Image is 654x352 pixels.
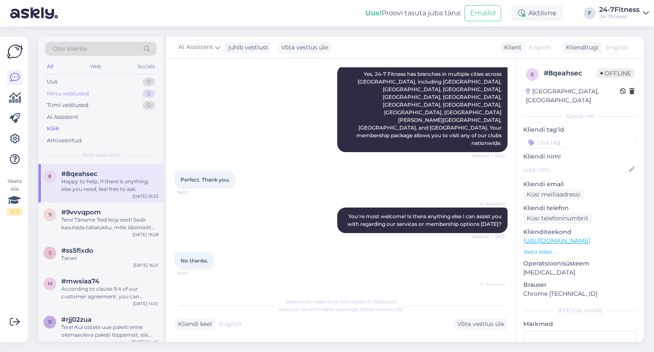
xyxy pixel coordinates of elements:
a: [URL][DOMAIN_NAME] [523,237,590,245]
p: Brauser [523,280,637,289]
span: Kõik vestlused [83,151,120,159]
span: AI Assistent [178,43,213,52]
p: Kliendi telefon [523,204,637,213]
span: English [219,320,241,329]
span: Vestlus on määratud kasutajale AI Assistent [286,298,397,305]
span: Perfect. Thank you. [181,176,230,183]
div: Klienditugi [562,43,599,52]
div: All [45,61,55,72]
a: 24-7Fitness24-7fitness [599,6,649,20]
p: Vaata edasi ... [523,248,637,256]
div: Küsi telefoninumbrit [523,213,592,224]
p: [MEDICAL_DATA] [523,268,637,277]
p: Klienditeekond [523,228,637,237]
div: F [584,7,596,19]
div: 0 [143,101,155,110]
div: Küsi meiliaadressi [523,189,584,200]
span: AI Assistent [473,201,505,207]
span: 16:33 [177,270,209,277]
span: 9 [49,211,52,218]
div: [DATE] 14:46 [132,339,158,345]
div: Kliendi keel [175,320,212,329]
span: Yes, 24-7 Fitness has branches in multiple cities across [GEOGRAPHIC_DATA], including [GEOGRAPHIC... [356,71,503,146]
b: Uus! [365,9,381,17]
div: According to clause 9.4 of our customer agreement, you can terminate your annual contract early. ... [61,285,158,300]
div: 0 [143,89,155,98]
p: Kliendi email [523,180,637,189]
div: Minu vestlused [47,89,89,98]
span: English [606,43,628,52]
span: Nähtud ✓ 16:32 [472,153,505,159]
span: Offline [597,69,634,78]
div: 2 / 3 [7,208,22,216]
span: 8 [531,71,534,78]
span: #ss5flxdo [61,247,93,254]
span: #rjj02zua [61,316,92,323]
span: Otsi kliente [53,44,87,53]
span: #8qeahsec [61,170,98,178]
span: English [529,43,551,52]
div: Kõik [47,124,59,133]
input: Lisa nimi [524,165,627,174]
span: AI Assistent [473,282,505,288]
span: Nähtud ✓ 16:33 [472,234,505,240]
div: Happy to help, If there is anything else you need, feel free to ask. [61,178,158,193]
input: Lisa tag [523,136,637,149]
div: [DATE] 14:51 [133,300,158,307]
button: Emailid [465,5,501,21]
div: 0 [143,78,155,86]
div: # 8qeahsec [544,68,597,78]
div: [DATE] 16:28 [132,231,158,238]
div: Proovi tasuta juba täna: [365,8,461,18]
div: Vaata siia [7,177,22,216]
p: Kliendi tag'id [523,125,637,134]
div: Tere! Täname Teid kirja eest! Saab kasutada tabalukku, mille läbimõõt on kuni 6,5 mm. [61,216,158,231]
div: Kliendi info [523,113,637,120]
span: r [48,319,52,325]
div: [DATE] 16:33 [132,193,158,199]
div: Tanan [61,254,158,262]
div: 24-7Fitness [599,6,640,13]
span: #mwsiaa74 [61,277,99,285]
div: Tere! Kui ostate uue paketi enne olemasoleva paketi lõppemist, siis uus pakett aktiveerub automaa... [61,323,158,339]
div: Tiimi vestlused [47,101,89,110]
div: AI Assistent [47,113,78,121]
span: 8 [48,173,52,179]
div: [PERSON_NAME] [523,307,637,314]
div: 24-7fitness [599,13,640,20]
span: You're most welcome! Is there anything else I can assist you with regarding our services or membe... [347,213,503,227]
div: [DATE] 16:21 [133,262,158,268]
span: #9vvvqpom [61,208,101,216]
p: Märkmed [523,320,637,329]
p: Kliendi nimi [523,152,637,161]
div: Arhiveeritud [47,136,82,145]
span: No thanks. [181,257,208,264]
div: Uus [47,78,57,86]
p: Chrome [TECHNICAL_ID] [523,289,637,298]
div: [GEOGRAPHIC_DATA], [GEOGRAPHIC_DATA] [526,87,620,105]
span: Vestluse ülevõtmiseks vajutage [278,306,404,312]
div: Web [88,61,103,72]
div: Aktiivne [511,6,563,21]
span: s [49,250,52,256]
img: Askly Logo [7,43,23,60]
div: Socials [136,61,157,72]
div: juhib vestlust [225,43,268,52]
div: Võta vestlus üle [278,42,331,53]
div: Klient [501,43,522,52]
p: Operatsioonisüsteem [523,259,637,268]
div: Võta vestlus üle [454,318,508,330]
span: 16:33 [177,189,209,196]
span: m [48,280,52,287]
i: „Võtke vestlus üle” [358,306,404,312]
